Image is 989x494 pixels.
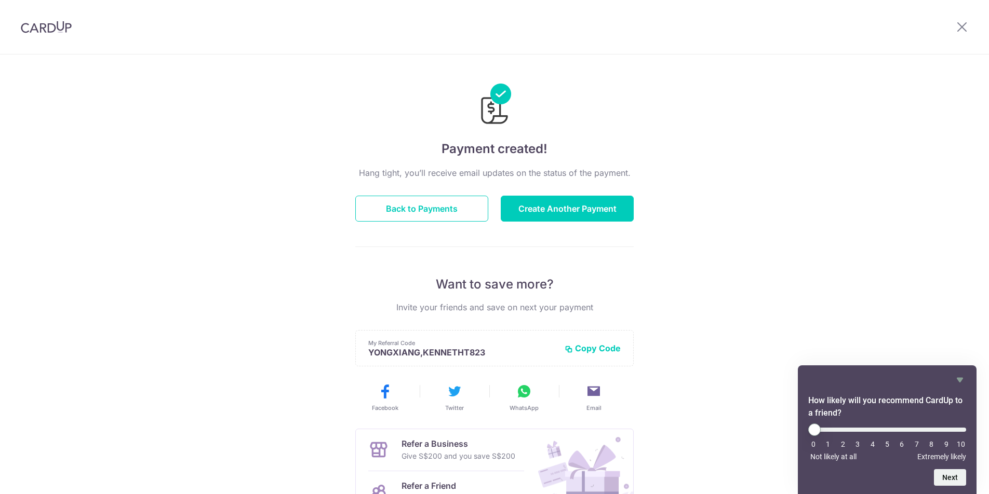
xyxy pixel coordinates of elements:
button: Back to Payments [355,196,488,222]
li: 5 [882,440,892,448]
li: 8 [926,440,937,448]
button: Twitter [424,383,485,412]
li: 3 [852,440,863,448]
p: Refer a Friend [402,479,506,492]
button: WhatsApp [493,383,555,412]
button: Copy Code [565,343,621,353]
span: Facebook [372,404,398,412]
li: 0 [808,440,819,448]
li: 4 [867,440,878,448]
span: Extremely likely [917,452,966,461]
span: Email [586,404,602,412]
button: Email [563,383,624,412]
div: How likely will you recommend CardUp to a friend? Select an option from 0 to 10, with 0 being Not... [808,423,966,461]
li: 10 [956,440,966,448]
button: Next question [934,469,966,486]
img: CardUp [21,21,72,33]
li: 7 [912,440,922,448]
li: 9 [941,440,952,448]
p: Want to save more? [355,276,634,293]
img: Payments [478,84,511,127]
p: Hang tight, you’ll receive email updates on the status of the payment. [355,167,634,179]
li: 6 [897,440,907,448]
p: YONGXIANG,KENNETHT823 [368,347,556,358]
div: How likely will you recommend CardUp to a friend? Select an option from 0 to 10, with 0 being Not... [808,374,966,486]
span: Twitter [445,404,464,412]
p: My Referral Code [368,339,556,347]
span: WhatsApp [510,404,539,412]
p: Give S$200 and you save S$200 [402,450,515,462]
span: Not likely at all [810,452,857,461]
button: Create Another Payment [501,196,634,222]
button: Hide survey [954,374,966,386]
li: 1 [823,440,833,448]
p: Invite your friends and save on next your payment [355,301,634,313]
p: Refer a Business [402,437,515,450]
button: Facebook [354,383,416,412]
h4: Payment created! [355,140,634,158]
h2: How likely will you recommend CardUp to a friend? Select an option from 0 to 10, with 0 being Not... [808,394,966,419]
li: 2 [838,440,848,448]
